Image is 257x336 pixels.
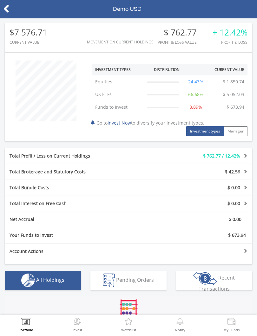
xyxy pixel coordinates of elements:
[175,318,185,327] img: View Notifications
[158,28,205,37] div: $ 762.77
[90,271,167,290] button: Pending Orders
[225,169,240,175] span: $ 42.56
[72,318,82,332] a: Invest
[229,216,241,222] span: $ 0.00
[228,232,246,238] span: $ 673.94
[220,88,247,101] td: $ 5 052.03
[183,88,209,101] td: 66.68%
[5,248,128,255] div: Account Actions
[92,64,144,75] th: Investment Types
[223,101,247,113] td: $ 673.94
[227,200,240,206] span: $ 0.00
[36,276,64,283] span: All Holdings
[10,40,47,44] div: CURRENT VALUE
[175,318,185,332] a: Notify
[103,274,115,287] img: pending_instructions-wht.png
[92,88,144,101] td: US ETFs
[193,271,217,285] img: transactions-zar-wht.png
[176,271,252,290] button: Recent Transactions
[183,75,209,88] td: 24.43%
[92,75,144,88] td: Equities
[21,274,35,287] img: holdings-wht.png
[5,216,149,223] div: Net Accrual
[5,200,149,207] div: Total Interest on Free Cash
[224,126,247,136] button: Manager
[158,40,205,44] div: Profit & Loss Value
[183,101,209,113] td: 8.89%
[175,328,185,332] label: Notify
[203,153,240,159] span: $ 762.77 / 12.42%
[154,67,180,72] div: Distribution
[92,101,144,113] td: Funds to Invest
[124,318,134,327] img: Watchlist
[108,120,131,126] a: Invest Now
[87,40,155,44] div: Movement on Current Holdings:
[5,271,81,290] button: All Holdings
[227,318,236,327] img: View Funds
[208,64,247,75] th: Current Value
[72,318,82,327] img: Invest Now
[213,28,247,37] div: + 12.42%
[5,153,149,159] div: Total Profit / Loss on Current Holdings
[5,232,128,238] div: Your Funds to Invest
[121,328,136,332] label: Watchlist
[186,126,224,136] button: Investment types
[18,318,33,332] a: Portfolio
[87,57,252,136] div: Go to to diversify your investment types.
[21,318,31,327] img: View Portfolio
[213,40,247,44] div: Profit & Loss
[72,328,82,332] label: Invest
[223,328,240,332] label: My Funds
[199,274,235,292] span: Recent Transactions
[227,184,240,191] span: $ 0.00
[5,184,149,191] div: Total Bundle Costs
[18,328,33,332] label: Portfolio
[116,276,154,283] span: Pending Orders
[5,169,149,175] div: Total Brokerage and Statutory Costs
[220,75,247,88] td: $ 1 850.74
[223,318,240,332] a: My Funds
[10,28,47,37] div: $7 576.71
[121,318,136,332] a: Watchlist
